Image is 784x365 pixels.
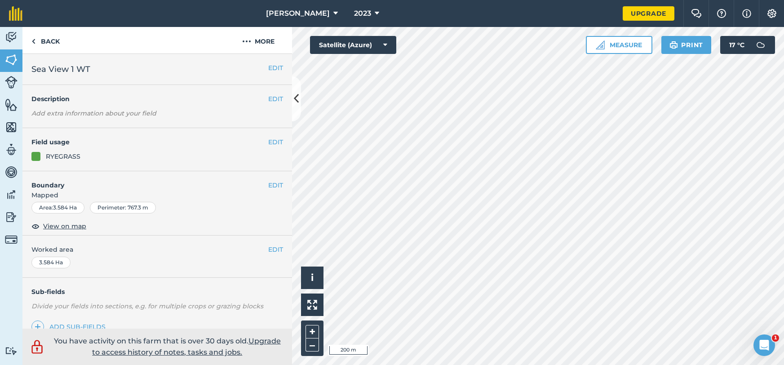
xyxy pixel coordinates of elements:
[268,180,283,190] button: EDIT
[753,334,775,356] iframe: Intercom live chat
[5,165,18,179] img: svg+xml;base64,PD94bWwgdmVyc2lvbj0iMS4wIiBlbmNvZGluZz0idXRmLTgiPz4KPCEtLSBHZW5lcmF0b3I6IEFkb2JlIE...
[43,221,86,231] span: View on map
[716,9,727,18] img: A question mark icon
[266,8,330,19] span: [PERSON_NAME]
[691,9,702,18] img: Two speech bubbles overlapping with the left bubble in the forefront
[5,188,18,201] img: svg+xml;base64,PD94bWwgdmVyc2lvbj0iMS4wIiBlbmNvZGluZz0idXRmLTgiPz4KPCEtLSBHZW5lcmF0b3I6IEFkb2JlIE...
[5,120,18,134] img: svg+xml;base64,PHN2ZyB4bWxucz0iaHR0cDovL3d3dy53My5vcmcvMjAwMC9zdmciIHdpZHRoPSI1NiIgaGVpZ2h0PSI2MC...
[766,9,777,18] img: A cog icon
[22,171,268,190] h4: Boundary
[242,36,251,47] img: svg+xml;base64,PHN2ZyB4bWxucz0iaHR0cDovL3d3dy53My5vcmcvMjAwMC9zdmciIHdpZHRoPSIyMCIgaGVpZ2h0PSIyNC...
[752,36,770,54] img: svg+xml;base64,PD94bWwgdmVyc2lvbj0iMS4wIiBlbmNvZGluZz0idXRmLTgiPz4KPCEtLSBHZW5lcmF0b3I6IEFkb2JlIE...
[31,36,35,47] img: svg+xml;base64,PHN2ZyB4bWxucz0iaHR0cDovL3d3dy53My5vcmcvMjAwMC9zdmciIHdpZHRoPSI5IiBoZWlnaHQ9IjI0Ii...
[268,245,283,254] button: EDIT
[742,8,751,19] img: svg+xml;base64,PHN2ZyB4bWxucz0iaHR0cDovL3d3dy53My5vcmcvMjAwMC9zdmciIHdpZHRoPSIxNyIgaGVpZ2h0PSIxNy...
[31,257,71,268] div: 3.584 Ha
[311,272,314,283] span: i
[31,137,268,147] h4: Field usage
[90,202,156,214] div: Perimeter : 767.3 m
[268,63,283,73] button: EDIT
[669,40,678,50] img: svg+xml;base64,PHN2ZyB4bWxucz0iaHR0cDovL3d3dy53My5vcmcvMjAwMC9zdmciIHdpZHRoPSIxOSIgaGVpZ2h0PSIyNC...
[306,338,319,352] button: –
[31,245,283,254] span: Worked area
[35,321,41,332] img: svg+xml;base64,PHN2ZyB4bWxucz0iaHR0cDovL3d3dy53My5vcmcvMjAwMC9zdmciIHdpZHRoPSIxNCIgaGVpZ2h0PSIyNC...
[31,302,263,310] em: Divide your fields into sections, e.g. for multiple crops or grazing blocks
[720,36,775,54] button: 17 °C
[49,335,285,358] p: You have activity on this farm that is over 30 days old.
[5,233,18,246] img: svg+xml;base64,PD94bWwgdmVyc2lvbj0iMS4wIiBlbmNvZGluZz0idXRmLTgiPz4KPCEtLSBHZW5lcmF0b3I6IEFkb2JlIE...
[306,325,319,338] button: +
[31,202,84,214] div: Area : 3.584 Ha
[772,334,779,342] span: 1
[310,36,396,54] button: Satellite (Azure)
[29,338,45,355] img: svg+xml;base64,PD94bWwgdmVyc2lvbj0iMS4wIiBlbmNvZGluZz0idXRmLTgiPz4KPCEtLSBHZW5lcmF0b3I6IEFkb2JlIE...
[5,210,18,224] img: svg+xml;base64,PD94bWwgdmVyc2lvbj0iMS4wIiBlbmNvZGluZz0idXRmLTgiPz4KPCEtLSBHZW5lcmF0b3I6IEFkb2JlIE...
[22,190,292,200] span: Mapped
[268,137,283,147] button: EDIT
[225,27,292,53] button: More
[31,221,86,231] button: View on map
[46,151,80,161] div: RYEGRASS
[31,320,109,333] a: Add sub-fields
[5,76,18,89] img: svg+xml;base64,PD94bWwgdmVyc2lvbj0iMS4wIiBlbmNvZGluZz0idXRmLTgiPz4KPCEtLSBHZW5lcmF0b3I6IEFkb2JlIE...
[623,6,674,21] a: Upgrade
[5,98,18,111] img: svg+xml;base64,PHN2ZyB4bWxucz0iaHR0cDovL3d3dy53My5vcmcvMjAwMC9zdmciIHdpZHRoPSI1NiIgaGVpZ2h0PSI2MC...
[301,267,323,289] button: i
[22,27,69,53] a: Back
[729,36,744,54] span: 17 ° C
[5,143,18,156] img: svg+xml;base64,PD94bWwgdmVyc2lvbj0iMS4wIiBlbmNvZGluZz0idXRmLTgiPz4KPCEtLSBHZW5lcmF0b3I6IEFkb2JlIE...
[661,36,712,54] button: Print
[596,40,605,49] img: Ruler icon
[22,287,292,297] h4: Sub-fields
[5,347,18,355] img: svg+xml;base64,PD94bWwgdmVyc2lvbj0iMS4wIiBlbmNvZGluZz0idXRmLTgiPz4KPCEtLSBHZW5lcmF0b3I6IEFkb2JlIE...
[268,94,283,104] button: EDIT
[31,94,283,104] h4: Description
[5,53,18,67] img: svg+xml;base64,PHN2ZyB4bWxucz0iaHR0cDovL3d3dy53My5vcmcvMjAwMC9zdmciIHdpZHRoPSI1NiIgaGVpZ2h0PSI2MC...
[9,6,22,21] img: fieldmargin Logo
[31,221,40,231] img: svg+xml;base64,PHN2ZyB4bWxucz0iaHR0cDovL3d3dy53My5vcmcvMjAwMC9zdmciIHdpZHRoPSIxOCIgaGVpZ2h0PSIyNC...
[307,300,317,310] img: Four arrows, one pointing top left, one top right, one bottom right and the last bottom left
[5,31,18,44] img: svg+xml;base64,PD94bWwgdmVyc2lvbj0iMS4wIiBlbmNvZGluZz0idXRmLTgiPz4KPCEtLSBHZW5lcmF0b3I6IEFkb2JlIE...
[31,63,90,76] span: Sea View 1 WT
[354,8,371,19] span: 2023
[31,109,156,117] em: Add extra information about your field
[586,36,652,54] button: Measure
